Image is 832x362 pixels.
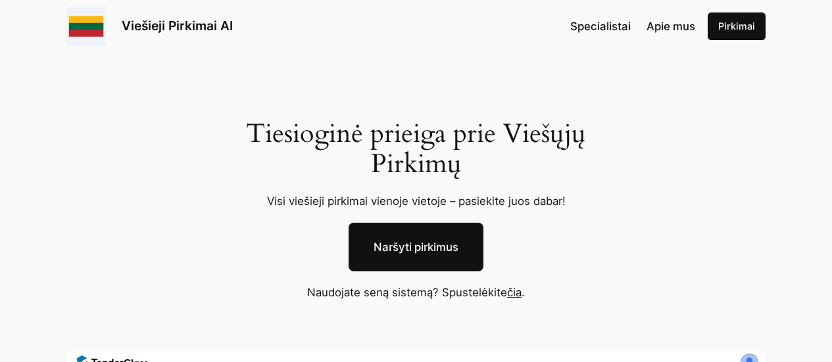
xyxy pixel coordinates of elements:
[647,18,695,35] a: Apie mus
[230,192,602,210] p: Visi viešieji pirkimai vienoje vietoje – pasiekite juos dabar!
[570,20,631,33] span: Specialistai
[349,223,483,271] a: Naršyti pirkimus
[570,18,631,35] a: Specialistai
[122,18,233,34] a: Viešieji Pirkimai AI
[66,7,106,46] img: Viešieji pirkimai logo
[570,18,695,35] nav: Navigation
[647,20,695,33] span: Apie mus
[230,119,602,179] h1: Tiesioginė prieiga prie Viešųjų Pirkimų
[212,284,620,301] p: Naudojate seną sistemą? Spustelėkite .
[507,286,522,299] a: čia
[708,12,766,40] a: Pirkimai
